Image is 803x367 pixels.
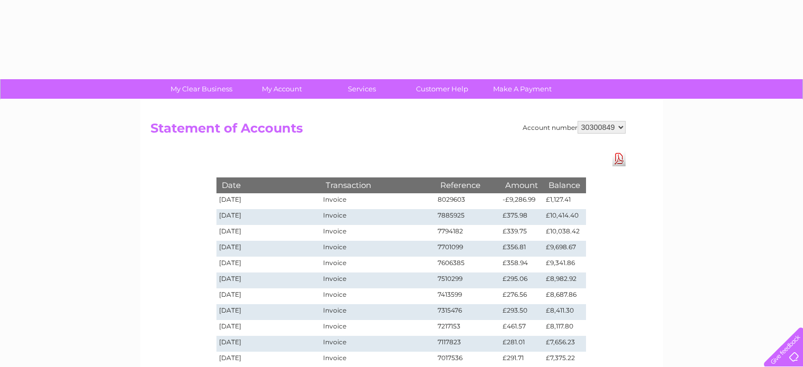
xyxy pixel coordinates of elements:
[543,320,585,336] td: £8,117.80
[500,209,543,225] td: £375.98
[150,121,626,141] h2: Statement of Accounts
[479,79,566,99] a: Make A Payment
[543,336,585,352] td: £7,656.23
[216,177,321,193] th: Date
[500,257,543,272] td: £358.94
[543,288,585,304] td: £8,687.86
[320,257,434,272] td: Invoice
[435,177,500,193] th: Reference
[318,79,405,99] a: Services
[543,257,585,272] td: £9,341.86
[216,336,321,352] td: [DATE]
[216,320,321,336] td: [DATE]
[543,272,585,288] td: £8,982.92
[500,241,543,257] td: £356.81
[216,225,321,241] td: [DATE]
[435,257,500,272] td: 7606385
[500,225,543,241] td: £339.75
[320,209,434,225] td: Invoice
[216,257,321,272] td: [DATE]
[320,304,434,320] td: Invoice
[543,225,585,241] td: £10,038.42
[320,320,434,336] td: Invoice
[500,193,543,209] td: -£9,286.99
[500,304,543,320] td: £293.50
[543,241,585,257] td: £9,698.67
[500,336,543,352] td: £281.01
[435,320,500,336] td: 7217153
[320,336,434,352] td: Invoice
[500,288,543,304] td: £276.56
[320,241,434,257] td: Invoice
[216,288,321,304] td: [DATE]
[435,304,500,320] td: 7315476
[435,225,500,241] td: 7794182
[320,288,434,304] td: Invoice
[320,193,434,209] td: Invoice
[216,241,321,257] td: [DATE]
[216,272,321,288] td: [DATE]
[238,79,325,99] a: My Account
[543,304,585,320] td: £8,411.30
[158,79,245,99] a: My Clear Business
[543,209,585,225] td: £10,414.40
[435,272,500,288] td: 7510299
[500,272,543,288] td: £295.06
[216,209,321,225] td: [DATE]
[435,209,500,225] td: 7885925
[435,288,500,304] td: 7413599
[216,304,321,320] td: [DATE]
[320,272,434,288] td: Invoice
[435,336,500,352] td: 7117823
[543,177,585,193] th: Balance
[320,225,434,241] td: Invoice
[320,177,434,193] th: Transaction
[435,193,500,209] td: 8029603
[500,177,543,193] th: Amount
[523,121,626,134] div: Account number
[216,193,321,209] td: [DATE]
[543,193,585,209] td: £1,127.41
[612,151,626,166] a: Download Pdf
[399,79,486,99] a: Customer Help
[435,241,500,257] td: 7701099
[500,320,543,336] td: £461.57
